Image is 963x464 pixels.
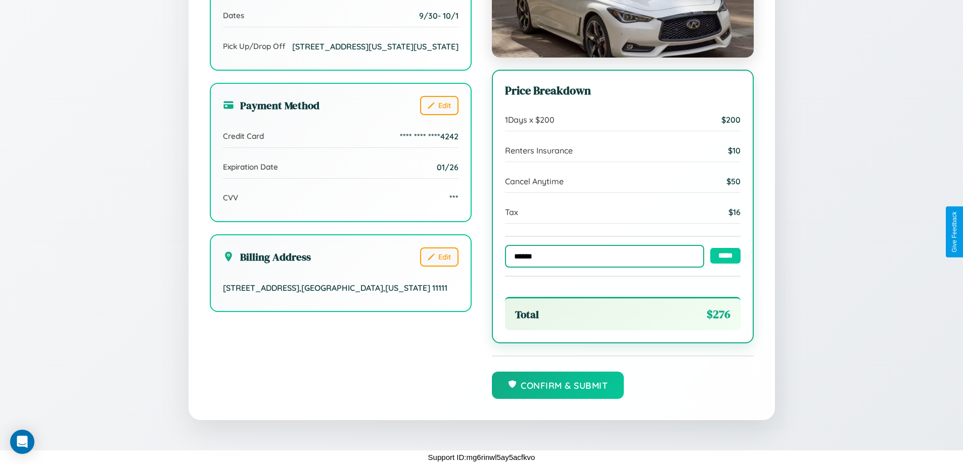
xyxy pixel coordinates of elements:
[728,207,741,217] span: $ 16
[223,283,447,293] span: [STREET_ADDRESS] , [GEOGRAPHIC_DATA] , [US_STATE] 11111
[505,176,564,186] span: Cancel Anytime
[707,306,730,322] span: $ 276
[223,249,311,264] h3: Billing Address
[492,372,624,399] button: Confirm & Submit
[428,450,535,464] p: Support ID: mg6rinwl5ay5acfkvo
[515,307,539,322] span: Total
[419,11,458,21] span: 9 / 30 - 10 / 1
[505,145,573,156] span: Renters Insurance
[437,162,458,172] span: 01/26
[223,162,278,172] span: Expiration Date
[505,83,741,98] h3: Price Breakdown
[505,115,555,125] span: 1 Days x $ 200
[292,41,458,51] span: [STREET_ADDRESS][US_STATE][US_STATE]
[223,41,286,51] span: Pick Up/Drop Off
[10,430,34,454] div: Open Intercom Messenger
[223,193,238,202] span: CVV
[420,96,458,115] button: Edit
[505,207,518,217] span: Tax
[223,131,264,141] span: Credit Card
[223,98,319,113] h3: Payment Method
[420,247,458,267] button: Edit
[726,176,741,186] span: $ 50
[721,115,741,125] span: $ 200
[951,212,958,252] div: Give Feedback
[728,145,741,156] span: $ 10
[223,11,244,20] span: Dates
